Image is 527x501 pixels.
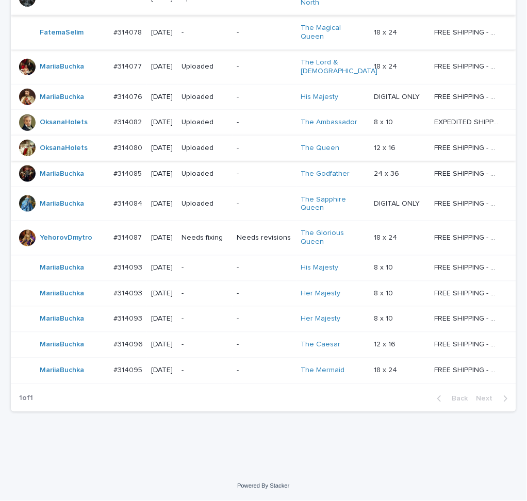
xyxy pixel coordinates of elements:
[301,118,358,127] a: The Ambassador
[434,60,501,71] p: FREE SHIPPING - preview in 1-2 business days, after your approval delivery will take 5-10 b.d.
[40,315,84,324] a: MariiaBuchka
[301,341,341,349] a: The Caesar
[237,62,292,71] p: -
[151,170,173,178] p: [DATE]
[476,395,499,403] span: Next
[237,28,292,37] p: -
[237,199,292,208] p: -
[237,264,292,273] p: -
[11,281,516,307] tr: MariiaBuchka #314093#314093 [DATE]--Her Majesty 8 x 108 x 10 FREE SHIPPING - preview in 1-2 busin...
[434,142,501,153] p: FREE SHIPPING - preview in 1-2 business days, after your approval delivery will take 5-10 b.d.
[113,262,144,273] p: #314093
[40,264,84,273] a: MariiaBuchka
[40,93,84,102] a: MariiaBuchka
[301,24,366,41] a: The Magical Queen
[151,366,173,375] p: [DATE]
[151,62,173,71] p: [DATE]
[237,483,289,489] a: Powered By Stacker
[434,288,501,298] p: FREE SHIPPING - preview in 1-2 business days, after your approval delivery will take 5-10 b.d.
[11,84,516,110] tr: MariiaBuchka #314076#314076 [DATE]Uploaded-His Majesty DIGITAL ONLYDIGITAL ONLY FREE SHIPPING - p...
[11,255,516,281] tr: MariiaBuchka #314093#314093 [DATE]--His Majesty 8 x 108 x 10 FREE SHIPPING - preview in 1-2 busin...
[182,199,228,208] p: Uploaded
[151,341,173,349] p: [DATE]
[182,290,228,298] p: -
[434,232,501,243] p: FREE SHIPPING - preview in 1-2 business days, after your approval delivery will take 5-10 b.d.
[182,28,228,37] p: -
[113,168,144,178] p: #314085
[40,62,84,71] a: MariiaBuchka
[182,144,228,153] p: Uploaded
[434,197,501,208] p: FREE SHIPPING - preview in 1-2 business days, after your approval delivery will take 5-10 b.d.
[40,234,92,243] a: YehorovDmytro
[182,234,228,243] p: Needs fixing
[151,93,173,102] p: [DATE]
[40,341,84,349] a: MariiaBuchka
[429,394,472,404] button: Back
[301,144,340,153] a: The Queen
[11,49,516,84] tr: MariiaBuchka #314077#314077 [DATE]Uploaded-The Lord & [DEMOGRAPHIC_DATA] 18 x 2418 x 24 FREE SHIP...
[151,290,173,298] p: [DATE]
[374,339,398,349] p: 12 x 16
[374,364,400,375] p: 18 x 24
[11,332,516,358] tr: MariiaBuchka #314096#314096 [DATE]--The Caesar 12 x 1612 x 16 FREE SHIPPING - preview in 1-2 busi...
[301,58,378,76] a: The Lord & [DEMOGRAPHIC_DATA]
[434,168,501,178] p: FREE SHIPPING - preview in 1-2 business days, after your approval delivery will take 5-10 b.d.
[374,142,398,153] p: 12 x 16
[374,232,400,243] p: 18 x 24
[301,195,366,213] a: The Sapphire Queen
[11,161,516,187] tr: MariiaBuchka #314085#314085 [DATE]Uploaded-The Godfather 24 x 3624 x 36 FREE SHIPPING - preview i...
[40,28,84,37] a: FatemaSelim
[151,234,173,243] p: [DATE]
[434,116,501,127] p: EXPEDITED SHIPPING - preview in 1 business day; delivery up to 5 business days after your approval.
[11,358,516,384] tr: MariiaBuchka #314095#314095 [DATE]--The Mermaid 18 x 2418 x 24 FREE SHIPPING - preview in 1-2 bus...
[301,264,339,273] a: His Majesty
[301,170,350,178] a: The Godfather
[151,264,173,273] p: [DATE]
[40,199,84,208] a: MariiaBuchka
[151,199,173,208] p: [DATE]
[446,395,468,403] span: Back
[11,221,516,256] tr: YehorovDmytro #314087#314087 [DATE]Needs fixingNeeds revisionsThe Glorious Queen 18 x 2418 x 24 F...
[237,144,292,153] p: -
[237,170,292,178] p: -
[301,315,341,324] a: Her Majesty
[151,315,173,324] p: [DATE]
[237,366,292,375] p: -
[434,26,501,37] p: FREE SHIPPING - preview in 1-2 business days, after your approval delivery will take 5-10 b.d.
[113,288,144,298] p: #314093
[237,290,292,298] p: -
[237,315,292,324] p: -
[113,197,144,208] p: #314084
[434,313,501,324] p: FREE SHIPPING - preview in 1-2 business days, after your approval delivery will take 5-10 b.d.
[40,290,84,298] a: MariiaBuchka
[374,116,396,127] p: 8 x 10
[151,118,173,127] p: [DATE]
[434,91,501,102] p: FREE SHIPPING - preview in 1-2 business days, after your approval delivery will take 5-10 b.d.
[374,313,396,324] p: 8 x 10
[113,116,144,127] p: #314082
[374,262,396,273] p: 8 x 10
[374,197,422,208] p: DIGITAL ONLY
[151,28,173,37] p: [DATE]
[151,144,173,153] p: [DATE]
[301,366,345,375] a: The Mermaid
[301,290,341,298] a: Her Majesty
[434,364,501,375] p: FREE SHIPPING - preview in 1-2 business days, after your approval delivery will take 5-10 b.d.
[237,93,292,102] p: -
[113,26,144,37] p: #314078
[182,341,228,349] p: -
[182,264,228,273] p: -
[237,234,292,243] p: Needs revisions
[472,394,516,404] button: Next
[182,93,228,102] p: Uploaded
[40,118,88,127] a: OksanaHolets
[40,366,84,375] a: MariiaBuchka
[113,313,144,324] p: #314093
[113,232,144,243] p: #314087
[182,366,228,375] p: -
[113,339,145,349] p: #314096
[434,339,501,349] p: FREE SHIPPING - preview in 1-2 business days, after your approval delivery will take 5-10 b.d.
[237,118,292,127] p: -
[113,142,144,153] p: #314080
[237,341,292,349] p: -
